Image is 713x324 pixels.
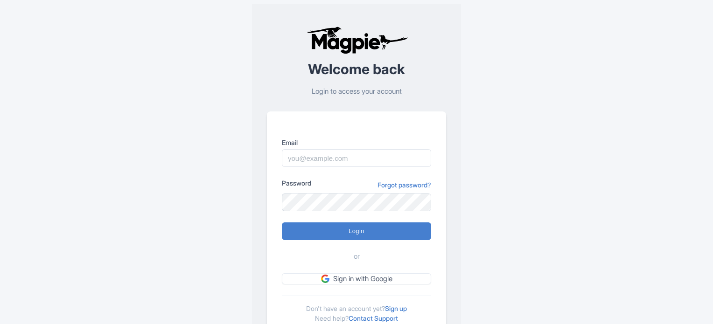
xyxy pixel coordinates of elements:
[377,180,431,190] a: Forgot password?
[282,149,431,167] input: you@example.com
[282,178,311,188] label: Password
[282,138,431,147] label: Email
[282,222,431,240] input: Login
[321,275,329,283] img: google.svg
[267,62,446,77] h2: Welcome back
[354,251,360,262] span: or
[349,314,398,322] a: Contact Support
[282,273,431,285] a: Sign in with Google
[304,26,409,54] img: logo-ab69f6fb50320c5b225c76a69d11143b.png
[267,86,446,97] p: Login to access your account
[282,296,431,323] div: Don't have an account yet? Need help?
[385,304,407,312] a: Sign up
